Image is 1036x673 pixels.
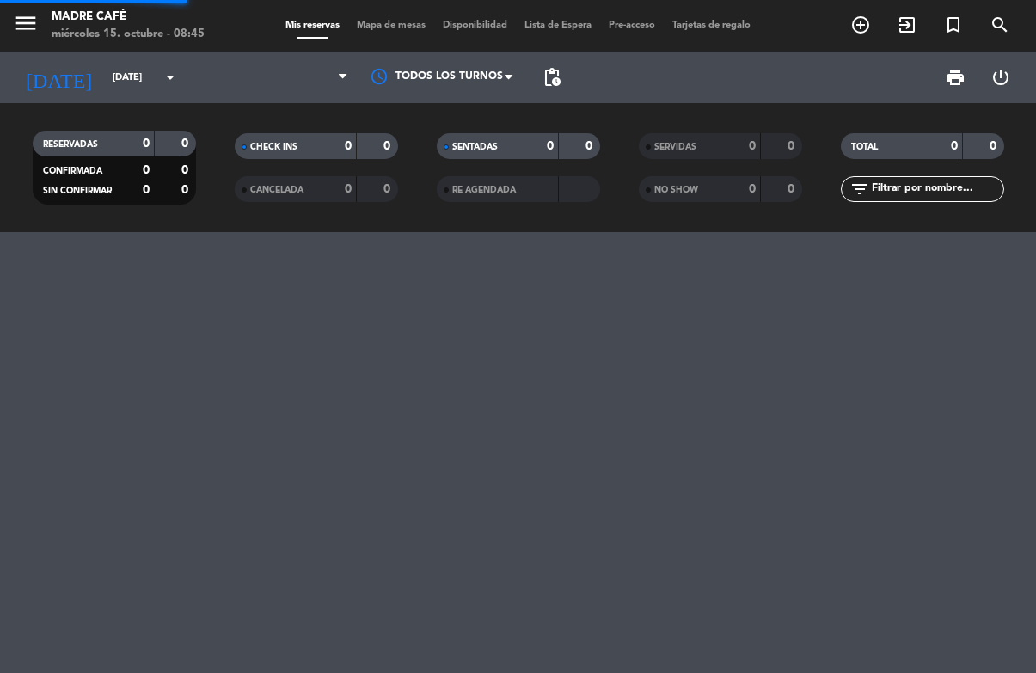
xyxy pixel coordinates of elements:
span: Lista de Espera [516,21,600,30]
strong: 0 [585,140,596,152]
span: Disponibilidad [434,21,516,30]
span: pending_actions [542,67,562,88]
button: menu [13,10,39,42]
i: power_settings_new [990,67,1011,88]
span: SERVIDAS [654,143,696,151]
strong: 0 [181,138,192,150]
span: Mis reservas [277,21,348,30]
span: CANCELADA [250,186,303,194]
span: RESERVAR MESA [837,10,884,40]
div: LOG OUT [978,52,1023,103]
span: Mapa de mesas [348,21,434,30]
strong: 0 [749,140,756,152]
strong: 0 [143,138,150,150]
strong: 0 [547,140,554,152]
strong: 0 [181,164,192,176]
strong: 0 [788,140,798,152]
strong: 0 [143,184,150,196]
span: Pre-acceso [600,21,664,30]
span: RESERVADAS [43,140,98,149]
strong: 0 [951,140,958,152]
span: TOTAL [851,143,878,151]
span: CHECK INS [250,143,297,151]
span: SIN CONFIRMAR [43,187,112,195]
span: BUSCAR [977,10,1023,40]
span: Tarjetas de regalo [664,21,759,30]
span: WALK IN [884,10,930,40]
strong: 0 [383,183,394,195]
strong: 0 [383,140,394,152]
strong: 0 [788,183,798,195]
input: Filtrar por nombre... [870,180,1003,199]
i: exit_to_app [897,15,917,35]
span: print [945,67,966,88]
strong: 0 [143,164,150,176]
strong: 0 [345,183,352,195]
i: [DATE] [13,58,104,96]
span: SENTADAS [452,143,498,151]
strong: 0 [749,183,756,195]
span: CONFIRMADA [43,167,102,175]
i: arrow_drop_down [160,67,181,88]
strong: 0 [345,140,352,152]
i: turned_in_not [943,15,964,35]
span: Reserva especial [930,10,977,40]
i: add_circle_outline [850,15,871,35]
i: menu [13,10,39,36]
div: miércoles 15. octubre - 08:45 [52,26,205,43]
div: Madre Café [52,9,205,26]
span: NO SHOW [654,186,698,194]
strong: 0 [181,184,192,196]
i: filter_list [849,179,870,199]
span: RE AGENDADA [452,186,516,194]
strong: 0 [990,140,1000,152]
i: search [990,15,1010,35]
